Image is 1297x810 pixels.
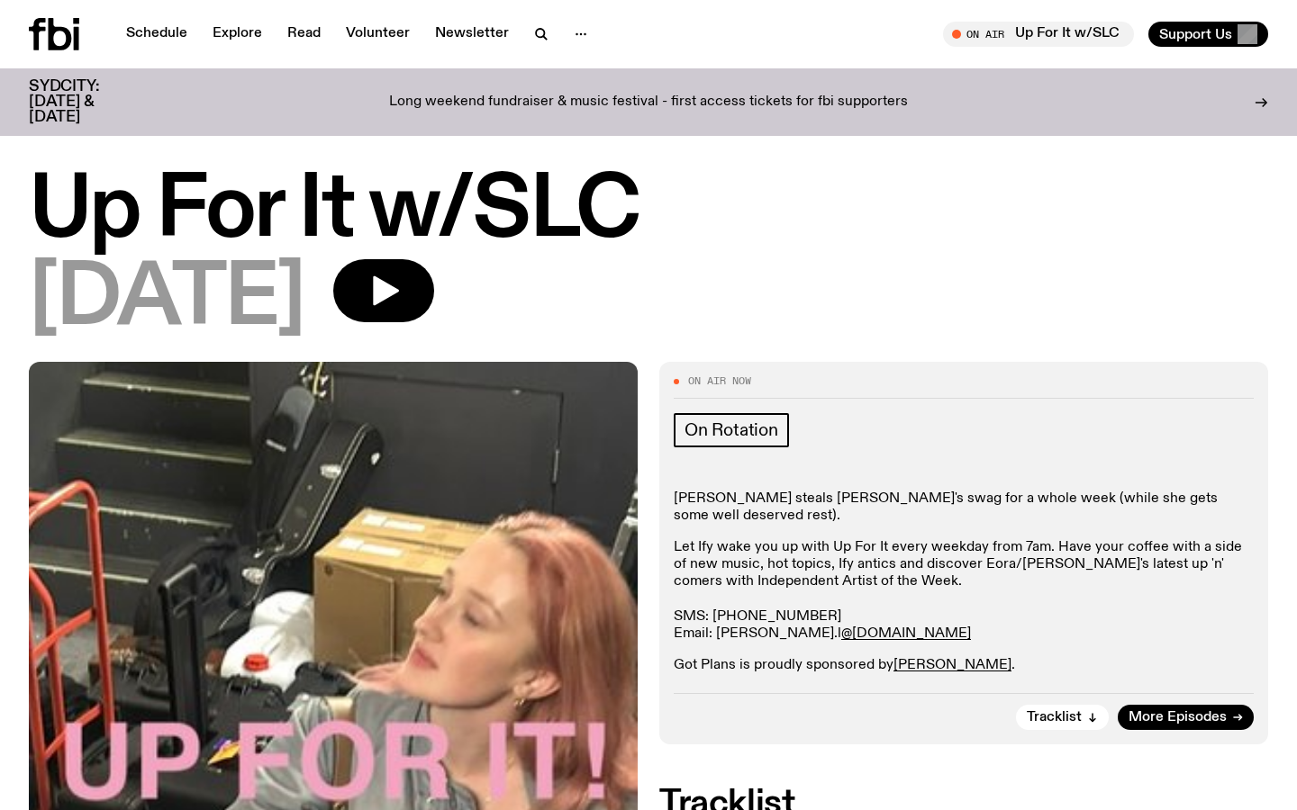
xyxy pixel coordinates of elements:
[674,413,789,447] a: On Rotation
[674,657,1254,674] p: Got Plans is proudly sponsored by .
[424,22,520,47] a: Newsletter
[893,658,1011,672] a: [PERSON_NAME]
[674,539,1254,643] p: Let Ify wake you up with Up For It every weekday from 7am. Have your coffee with a side of new mu...
[943,22,1134,47] button: On AirUp For It w/SLC
[1148,22,1268,47] button: Support Us
[389,94,908,111] p: Long weekend fundraiser & music festival - first access tickets for fbi supporters
[1159,26,1232,42] span: Support Us
[115,22,198,47] a: Schedule
[202,22,273,47] a: Explore
[688,376,751,386] span: On Air Now
[674,490,1254,525] p: [PERSON_NAME] steals [PERSON_NAME]'s swag for a whole week (while she gets some well deserved rest).
[1129,711,1227,724] span: More Episodes
[1027,711,1082,724] span: Tracklist
[277,22,331,47] a: Read
[29,259,304,340] span: [DATE]
[335,22,421,47] a: Volunteer
[1016,705,1109,730] button: Tracklist
[841,626,971,641] a: @[DOMAIN_NAME]
[685,420,778,440] span: On Rotation
[29,79,144,125] h3: SYDCITY: [DATE] & [DATE]
[1118,705,1254,730] a: More Episodes
[29,171,1268,252] h1: Up For It w/SLC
